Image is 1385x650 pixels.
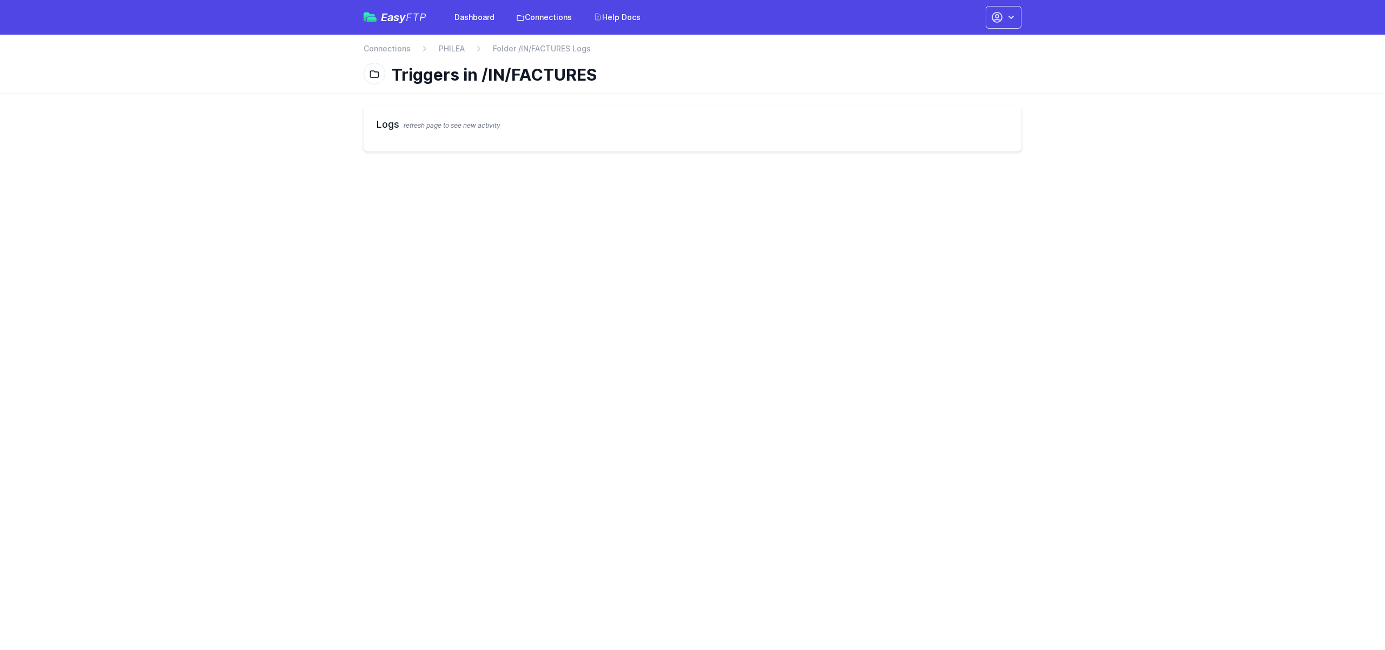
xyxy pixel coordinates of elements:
[587,8,647,27] a: Help Docs
[406,11,426,24] span: FTP
[364,43,1021,61] nav: Breadcrumb
[493,43,591,54] span: Folder /IN/FACTURES Logs
[448,8,501,27] a: Dashboard
[364,43,411,54] a: Connections
[392,65,1013,84] h1: Triggers in /IN/FACTURES
[364,12,426,23] a: EasyFTP
[377,117,1008,132] h2: Logs
[364,12,377,22] img: easyftp_logo.png
[381,12,426,23] span: Easy
[439,43,465,54] a: PHILEA
[404,121,500,129] span: refresh page to see new activity
[510,8,578,27] a: Connections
